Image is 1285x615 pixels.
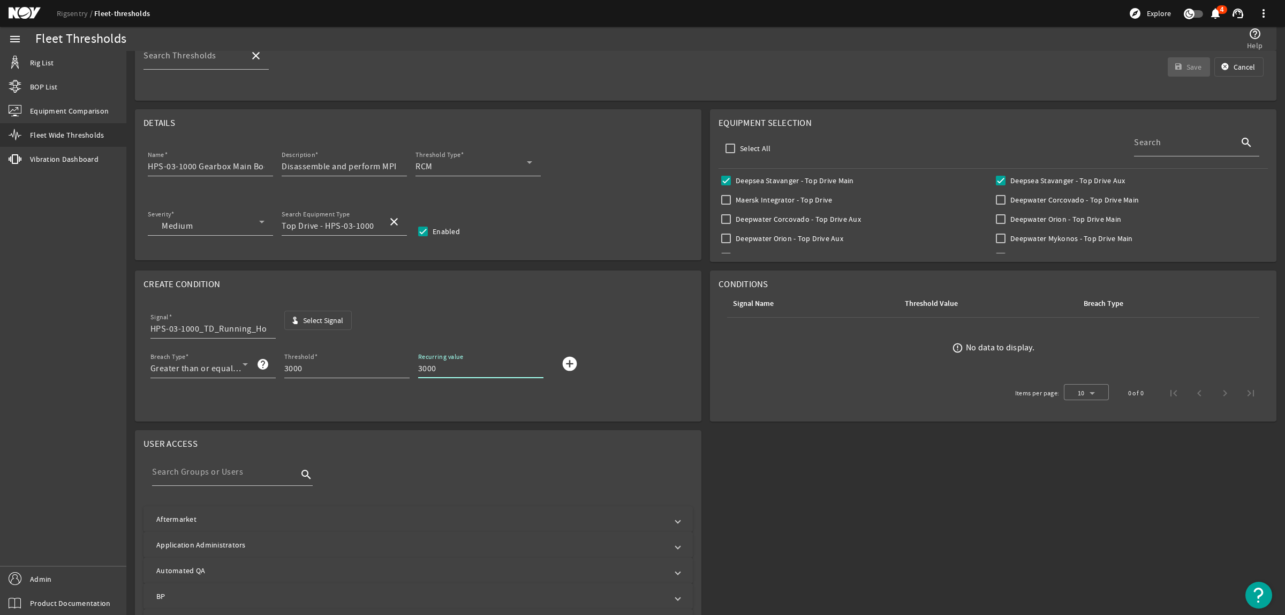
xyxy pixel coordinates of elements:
span: Vibration Dashboard [30,154,99,164]
mat-label: Breach Type [150,353,186,361]
mat-icon: explore [1129,7,1142,20]
mat-icon: menu [9,33,21,46]
i: search [300,468,313,481]
label: Enabled [430,226,460,237]
span: Fleet Wide Thresholds [30,130,104,140]
span: RCM [415,161,433,172]
mat-icon: support_agent [1231,7,1244,20]
mat-label: Search [1134,137,1161,148]
mat-label: Search Thresholds [143,50,216,61]
mat-label: Recurring value [418,353,463,361]
mat-icon: cancel [1221,63,1229,71]
div: Threshold Value [905,298,958,310]
span: Product Documentation [30,598,110,609]
span: BOP List [30,81,57,92]
mat-panel-title: Automated QA [156,565,667,576]
span: Help [1247,40,1263,51]
div: 0 of 0 [1128,388,1144,399]
mat-expansion-panel-header: BP [143,583,693,609]
mat-label: Name [148,151,164,159]
label: Select All [738,143,771,154]
mat-icon: add_circle [561,355,578,372]
label: Deepwater Corcovado - Top Drive Main [1008,194,1139,205]
span: Equipment Comparison [30,106,109,116]
span: Conditions [719,279,768,290]
span: Equipment Selection [719,117,812,129]
input: Search Groups or Users [152,466,298,478]
label: Deepwater Corcovado - Top Drive Aux [734,214,861,224]
span: Admin [30,574,51,584]
label: Dhirubhai Deepwater KG1 - Top Drive Main [1008,252,1151,263]
button: more_vert [1251,1,1276,26]
label: Deepsea Stavanger - Top Drive Main [734,175,854,186]
mat-expansion-panel-header: Aftermarket [143,506,693,532]
mat-expansion-panel-header: Automated QA [143,558,693,583]
a: Fleet-thresholds [94,9,150,19]
label: Deepwater Mykonos - Top Drive Aux [734,252,855,263]
label: Deepwater Mykonos - Top Drive Main [1008,233,1133,244]
div: Signal Name [733,298,774,310]
button: Explore [1124,5,1175,22]
mat-icon: close [388,215,400,228]
mat-icon: help_outline [1249,27,1261,40]
span: Greater than or equal to, Recurring auto-incrementing threshold [150,363,399,374]
span: Create Condition [143,279,220,290]
div: Breach Type [1084,298,1123,310]
mat-label: Threshold Type [415,151,460,159]
div: Fleet Thresholds [35,34,126,44]
mat-label: Search Equipment Type [282,211,350,219]
div: Signal Name [731,298,890,310]
input: Search [282,220,379,232]
label: Deepwater Orion - Top Drive Main [1008,214,1121,224]
a: Rigsentry [57,9,94,18]
span: Rig List [30,57,54,68]
span: Cancel [1234,62,1255,72]
mat-select-trigger: Medium [148,221,193,231]
mat-icon: notifications [1209,7,1222,20]
mat-icon: close [250,49,262,62]
button: Select Signal [284,311,352,330]
div: No data to display. [966,342,1034,353]
label: Deepsea Stavanger - Top Drive Aux [1008,175,1125,186]
label: Deepwater Orion - Top Drive Aux [734,233,843,244]
mat-label: Threshold [284,353,314,361]
mat-panel-title: Application Administrators [156,539,667,550]
label: Maersk Integrator - Top Drive [734,194,832,205]
mat-icon: error_outline [952,342,963,354]
span: User Access [143,438,198,449]
mat-label: Signal [150,313,169,321]
mat-icon: search [1240,136,1253,149]
mat-label: Severity [148,211,171,219]
mat-icon: vibration [9,153,21,166]
mat-label: Description [282,151,315,159]
button: Open Resource Center [1245,582,1272,609]
div: Items per page: [1015,388,1060,399]
mat-icon: help [256,358,269,371]
button: Cancel [1214,57,1264,77]
span: Details [143,117,175,129]
span: Explore [1147,8,1171,19]
mat-icon: touch_app [291,316,299,325]
mat-panel-title: Aftermarket [156,514,667,524]
span: Select Signal [303,315,343,326]
mat-panel-title: BP [156,591,667,602]
mat-expansion-panel-header: Application Administrators [143,532,693,558]
button: 4 [1210,8,1221,19]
